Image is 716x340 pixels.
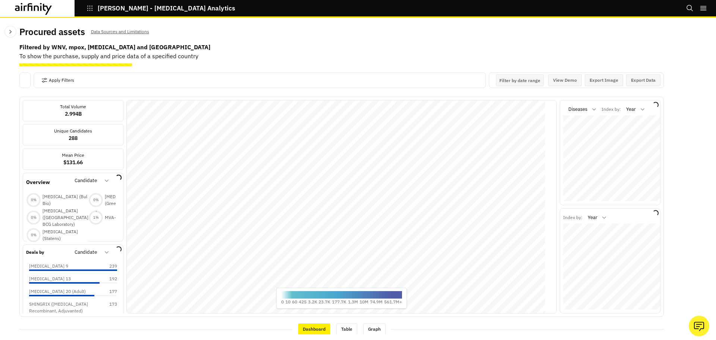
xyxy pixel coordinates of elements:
p: [MEDICAL_DATA] ([GEOGRAPHIC_DATA] BCG Laboratory) [43,208,88,228]
p: 177.7K [332,299,346,305]
p: Data Sources and Limitations [91,28,149,36]
p: 192 [98,275,117,282]
p: 173 [98,301,117,314]
p: Overview [26,178,50,186]
p: [MEDICAL_DATA] (Statens) [43,228,88,242]
div: 0 % [88,197,103,203]
p: Total Volume [60,103,86,110]
p: 10 [285,299,291,305]
p: [MEDICAL_DATA] 9 [29,263,68,269]
button: Export Data [626,74,660,86]
button: [PERSON_NAME] - [MEDICAL_DATA] Analytics [87,2,235,15]
p: [MEDICAL_DATA] (Bul Bio) [43,193,88,207]
p: SHINGRIX ([MEDICAL_DATA] Recombinant, Adjuvanted) [29,301,89,314]
p: [MEDICAL_DATA] 13 [29,275,71,282]
p: Filter by date range [499,78,540,83]
p: [MEDICAL_DATA] (GreenSignal Bio) [105,193,140,207]
canvas: Map [127,100,545,313]
p: 60 [292,299,297,305]
div: Table [336,323,357,335]
button: Search [686,2,694,15]
p: Deals by [26,249,44,256]
p: 1.3M [348,299,358,305]
p: [MEDICAL_DATA] 20 (Adult) [29,288,86,295]
p: 3.2K [308,299,317,305]
p: Index by: [602,106,621,113]
p: 561.7M+ [384,299,402,305]
b: Filtered by WNV, mpox, [MEDICAL_DATA] and [GEOGRAPHIC_DATA] [19,43,712,52]
p: 177 [98,288,117,295]
button: Close Sidebar [4,26,16,38]
div: To show the purchase, supply and price data of a specified country [19,25,712,334]
div: Graph [363,323,386,335]
p: MVA-BN [105,214,122,221]
button: Apply Filters [41,74,74,86]
p: 239 [98,263,117,269]
p: 10M [359,299,368,305]
p: Index by: [563,214,582,221]
p: 2.994B [65,110,82,118]
p: 425 [299,299,307,305]
div: 1 % [88,215,103,220]
h2: Procured assets [19,26,85,37]
p: 23.7K [318,299,330,305]
div: Dashboard [298,323,330,335]
div: 0 % [26,233,41,238]
p: Unique Candidates [54,128,92,134]
button: Interact with the calendar and add the check-in date for your trip. [496,74,544,86]
p: 74.9M [370,299,383,305]
button: View Demo [548,74,582,86]
p: 0 [281,299,284,305]
button: Export Image [585,74,623,86]
div: 0 % [26,197,41,203]
p: $131.66 [63,159,83,166]
button: Ask our analysts [689,316,709,336]
div: 0 % [26,215,41,220]
p: Mean Price [62,152,84,159]
p: 288 [69,134,78,142]
p: [PERSON_NAME] - [MEDICAL_DATA] Analytics [98,5,235,12]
